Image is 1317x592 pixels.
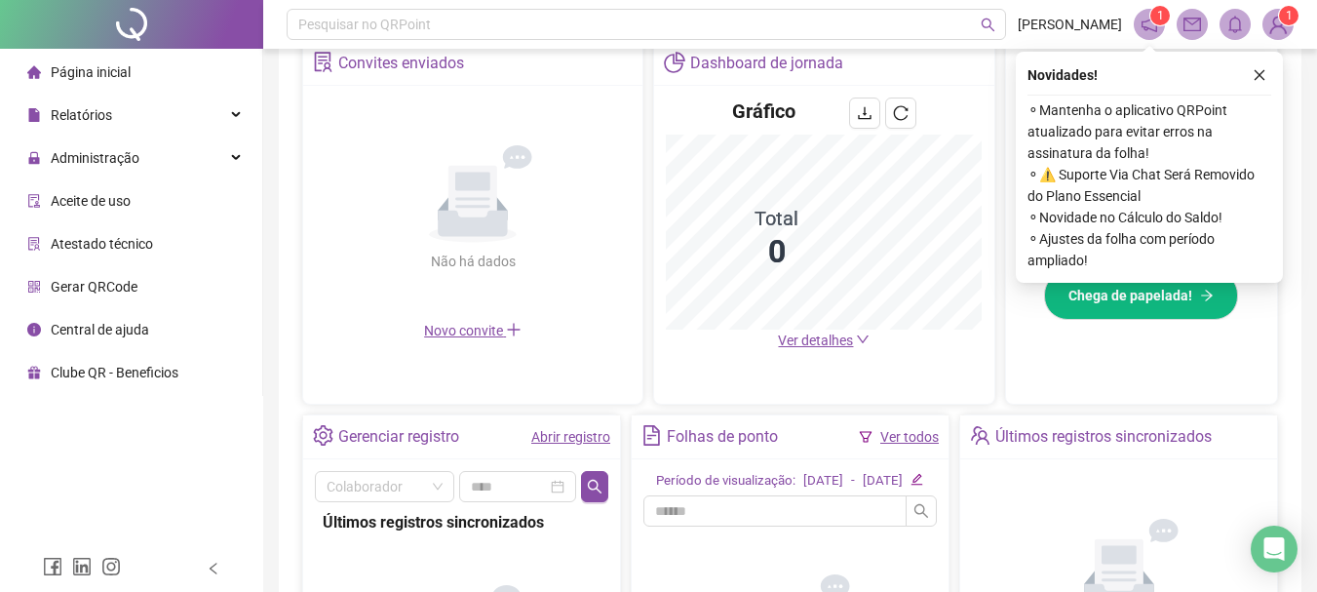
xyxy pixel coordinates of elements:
div: Folhas de ponto [667,420,778,454]
span: Central de ajuda [51,322,149,337]
span: Gerar QRCode [51,279,137,295]
span: ⚬ Mantenha o aplicativo QRPoint atualizado para evitar erros na assinatura da folha! [1027,99,1271,164]
span: close [1253,68,1266,82]
button: Chega de papelada! [1044,271,1238,320]
sup: Atualize o seu contato no menu Meus Dados [1279,6,1298,25]
span: mail [1183,16,1201,33]
span: filter [859,430,872,444]
span: facebook [43,557,62,576]
span: solution [27,237,41,251]
span: 1 [1157,9,1164,22]
span: ⚬ Novidade no Cálculo do Saldo! [1027,207,1271,228]
span: edit [910,473,923,486]
div: Últimos registros sincronizados [995,420,1212,454]
span: search [913,503,929,519]
div: Open Intercom Messenger [1251,526,1298,572]
span: search [981,18,995,32]
span: linkedin [72,557,92,576]
span: qrcode [27,280,41,294]
span: notification [1141,16,1158,33]
div: Dashboard de jornada [690,47,843,80]
span: Chega de papelada! [1068,285,1192,306]
span: download [857,105,872,121]
div: [DATE] [803,471,843,492]
span: Página inicial [51,64,131,80]
span: file-text [641,425,662,446]
span: Novidades ! [1027,64,1098,86]
span: Atestado técnico [51,236,153,252]
span: bell [1226,16,1244,33]
span: setting [313,425,333,446]
span: plus [506,322,522,337]
div: Não há dados [383,251,562,272]
span: gift [27,366,41,379]
span: lock [27,151,41,165]
span: arrow-right [1200,289,1214,302]
span: instagram [101,557,121,576]
span: solution [313,52,333,72]
span: Aceite de uso [51,193,131,209]
a: Ver detalhes down [778,333,870,348]
span: 1 [1286,9,1293,22]
span: Ver detalhes [778,333,853,348]
img: 79195 [1263,10,1293,39]
span: home [27,65,41,79]
span: Relatórios [51,107,112,123]
span: team [970,425,990,446]
span: ⚬ Ajustes da folha com período ampliado! [1027,228,1271,271]
span: [PERSON_NAME] [1018,14,1122,35]
div: Período de visualização: [656,471,795,492]
span: left [207,562,220,575]
span: audit [27,194,41,208]
sup: 1 [1150,6,1170,25]
span: reload [893,105,909,121]
h4: Gráfico [732,98,795,125]
span: down [856,333,870,346]
span: search [587,479,602,494]
span: Administração [51,150,139,166]
span: Clube QR - Beneficios [51,365,178,380]
div: - [851,471,855,492]
div: Últimos registros sincronizados [323,510,600,534]
span: pie-chart [664,52,684,72]
span: file [27,108,41,122]
a: Abrir registro [531,429,610,445]
div: Gerenciar registro [338,420,459,454]
a: Ver todos [880,429,939,445]
span: Novo convite [424,323,522,338]
span: ⚬ ⚠️ Suporte Via Chat Será Removido do Plano Essencial [1027,164,1271,207]
div: [DATE] [863,471,903,492]
span: info-circle [27,323,41,336]
div: Convites enviados [338,47,464,80]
